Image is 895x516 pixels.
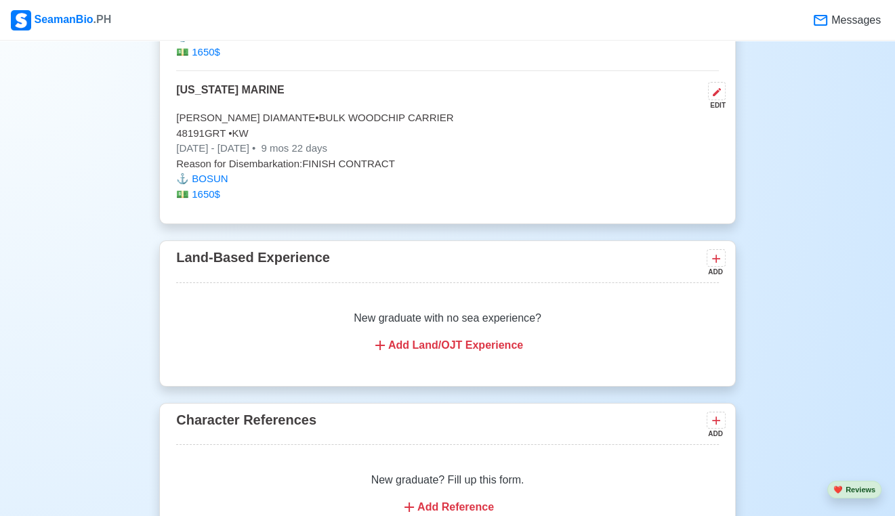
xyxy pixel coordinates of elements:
div: SeamanBio [11,10,111,30]
span: Messages [829,12,881,28]
p: [DATE] - [DATE] [176,141,719,156]
img: Logo [11,10,31,30]
button: heartReviews [827,481,881,499]
div: Add Land/OJT Experience [192,337,703,353]
div: ADD [707,267,723,277]
p: Reason for Disembarkation: FINISH CONTRACT [176,156,719,172]
p: New graduate with no sea experience? [192,310,703,326]
span: Character References [176,412,316,427]
span: Land-Based Experience [176,250,330,265]
span: • [252,142,255,154]
span: money [176,188,189,200]
span: .PH [93,14,112,25]
p: 1650$ [176,45,719,60]
p: [US_STATE] MARINE [176,82,284,110]
p: 48191 GRT • KW [176,126,719,142]
p: New graduate? Fill up this form. [192,472,703,488]
p: BOSUN [176,171,719,187]
div: Add Reference [192,499,703,515]
span: anchor [176,173,189,184]
p: 1650$ [176,187,719,202]
span: heart [833,486,843,494]
span: money [176,46,189,58]
div: ADD [707,429,723,439]
p: [PERSON_NAME] DIAMANTE • BULK WOODCHIP CARRIER [176,110,719,126]
span: 9 mos 22 days [258,142,327,154]
div: EDIT [703,100,726,110]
